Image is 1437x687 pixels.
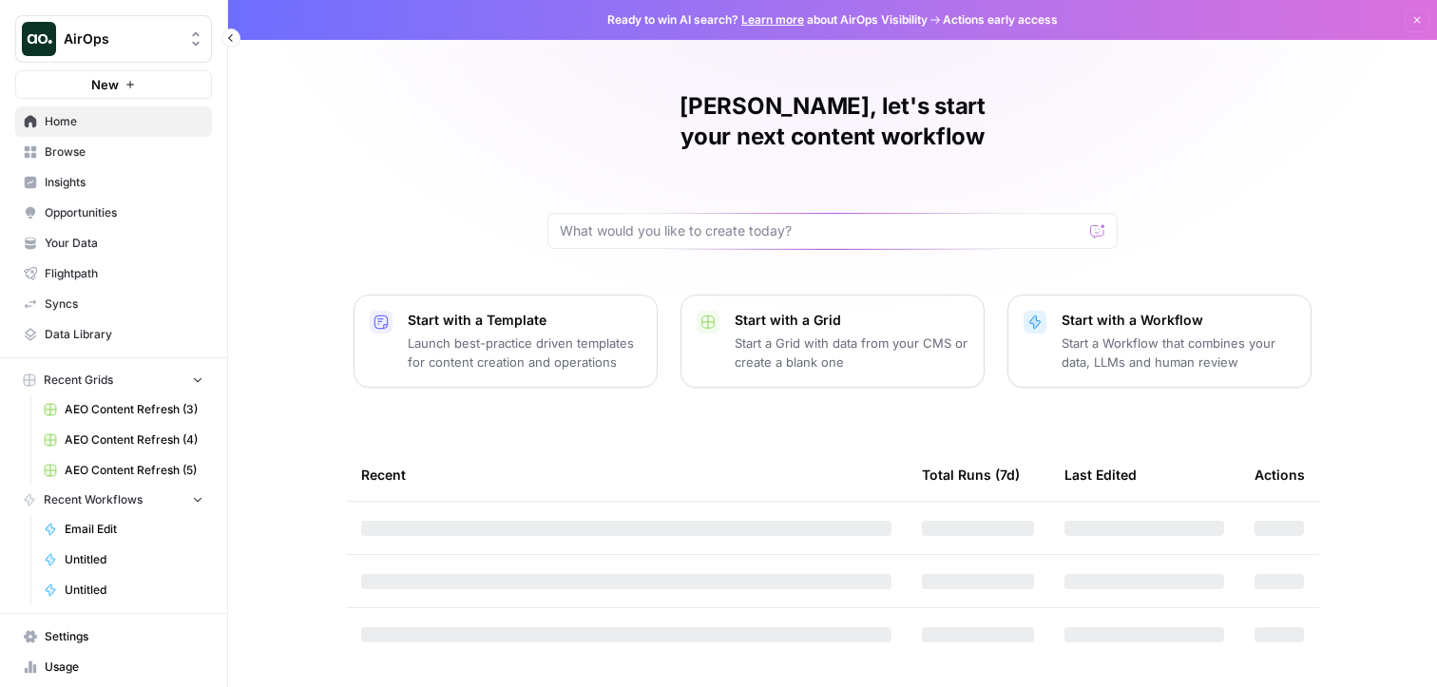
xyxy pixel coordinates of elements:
[15,319,212,350] a: Data Library
[45,235,203,252] span: Your Data
[15,198,212,228] a: Opportunities
[408,334,642,372] p: Launch best-practice driven templates for content creation and operations
[15,289,212,319] a: Syncs
[943,11,1058,29] span: Actions early access
[45,296,203,313] span: Syncs
[35,394,212,425] a: AEO Content Refresh (3)
[735,311,968,330] p: Start with a Grid
[560,221,1083,240] input: What would you like to create today?
[45,265,203,282] span: Flightpath
[1064,448,1137,501] div: Last Edited
[22,22,56,56] img: AirOps Logo
[361,448,891,501] div: Recent
[65,431,203,448] span: AEO Content Refresh (4)
[45,628,203,645] span: Settings
[35,514,212,544] a: Email Edit
[15,137,212,167] a: Browse
[91,75,119,94] span: New
[45,143,203,161] span: Browse
[45,113,203,130] span: Home
[15,621,212,652] a: Settings
[1062,334,1295,372] p: Start a Workflow that combines your data, LLMs and human review
[15,106,212,137] a: Home
[44,491,143,508] span: Recent Workflows
[408,311,642,330] p: Start with a Template
[35,544,212,575] a: Untitled
[741,12,804,27] a: Learn more
[15,167,212,198] a: Insights
[607,11,928,29] span: Ready to win AI search? about AirOps Visibility
[44,372,113,389] span: Recent Grids
[15,652,212,682] a: Usage
[15,366,212,394] button: Recent Grids
[1007,295,1312,388] button: Start with a WorkflowStart a Workflow that combines your data, LLMs and human review
[65,521,203,538] span: Email Edit
[65,462,203,479] span: AEO Content Refresh (5)
[15,486,212,514] button: Recent Workflows
[1255,448,1305,501] div: Actions
[15,228,212,258] a: Your Data
[65,582,203,599] span: Untitled
[1062,311,1295,330] p: Start with a Workflow
[65,401,203,418] span: AEO Content Refresh (3)
[680,295,985,388] button: Start with a GridStart a Grid with data from your CMS or create a blank one
[45,658,203,676] span: Usage
[15,70,212,99] button: New
[922,448,1020,501] div: Total Runs (7d)
[15,258,212,289] a: Flightpath
[35,425,212,455] a: AEO Content Refresh (4)
[15,15,212,63] button: Workspace: AirOps
[354,295,658,388] button: Start with a TemplateLaunch best-practice driven templates for content creation and operations
[65,551,203,568] span: Untitled
[735,334,968,372] p: Start a Grid with data from your CMS or create a blank one
[45,326,203,343] span: Data Library
[45,204,203,221] span: Opportunities
[35,455,212,486] a: AEO Content Refresh (5)
[45,174,203,191] span: Insights
[547,91,1118,152] h1: [PERSON_NAME], let's start your next content workflow
[64,29,179,48] span: AirOps
[35,575,212,605] a: Untitled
